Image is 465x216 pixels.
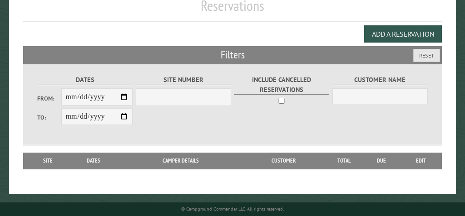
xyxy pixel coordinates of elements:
[28,153,68,169] th: Site
[136,75,231,85] label: Site Number
[364,25,442,43] button: Add a Reservation
[37,75,133,85] label: Dates
[68,153,120,169] th: Dates
[234,75,329,95] label: Include Cancelled Reservations
[120,153,242,169] th: Camper Details
[401,153,442,169] th: Edit
[326,153,362,169] th: Total
[332,75,428,85] label: Customer Name
[37,94,61,103] label: From:
[181,206,284,212] small: © Campground Commander LLC. All rights reserved.
[413,49,440,62] button: Reset
[362,153,401,169] th: Due
[37,113,61,122] label: To:
[242,153,326,169] th: Customer
[23,46,442,63] h2: Filters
